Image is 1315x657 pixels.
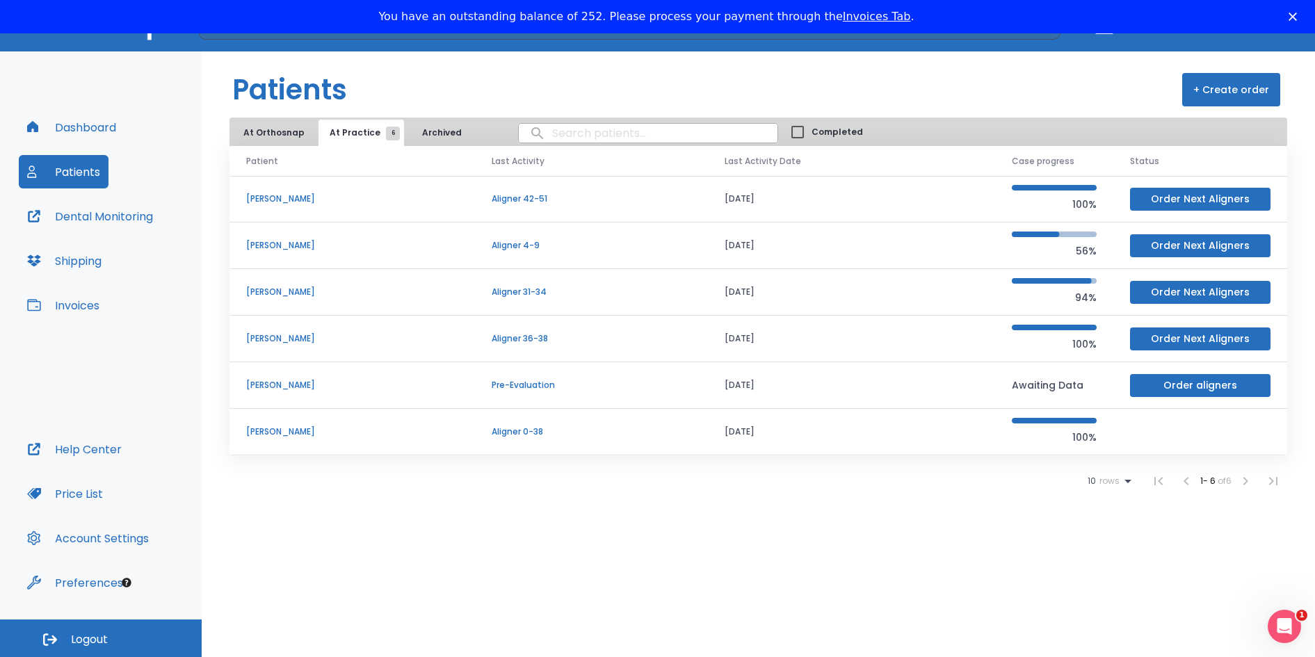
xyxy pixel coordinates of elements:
span: Completed [812,126,863,138]
button: At Orthosnap [232,120,316,146]
button: Order Next Aligners [1130,281,1270,304]
div: Close [1289,13,1302,21]
p: 100% [1012,196,1097,213]
h1: Patients [232,69,347,111]
input: search [519,120,777,147]
button: Order Next Aligners [1130,327,1270,350]
p: Aligner 42-51 [492,193,691,205]
td: [DATE] [708,269,995,316]
button: Archived [407,120,476,146]
span: At Practice [330,127,393,139]
button: Shipping [19,244,110,277]
button: Patients [19,155,108,188]
p: [PERSON_NAME] [246,332,458,345]
td: [DATE] [708,222,995,269]
span: 10 [1088,476,1096,486]
span: Last Activity [492,155,544,168]
p: Aligner 4-9 [492,239,691,252]
span: Status [1130,155,1159,168]
button: Preferences [19,566,131,599]
p: Aligner 36-38 [492,332,691,345]
span: 6 [386,127,400,140]
div: Tooltip anchor [120,576,133,589]
span: Patient [246,155,278,168]
button: Order Next Aligners [1130,234,1270,257]
p: Awaiting Data [1012,377,1097,394]
button: Invoices [19,289,108,322]
button: Order aligners [1130,374,1270,397]
button: Help Center [19,432,130,466]
td: [DATE] [708,176,995,222]
p: [PERSON_NAME] [246,425,458,438]
td: [DATE] [708,316,995,362]
div: tabs [232,120,479,146]
p: Aligner 0-38 [492,425,691,438]
span: Logout [71,632,108,647]
p: 56% [1012,243,1097,259]
td: [DATE] [708,362,995,409]
span: of 6 [1218,475,1232,487]
p: [PERSON_NAME] [246,379,458,391]
button: Account Settings [19,521,157,555]
div: You have an outstanding balance of 252. Please process your payment through the . [378,10,914,24]
iframe: Intercom live chat [1268,610,1301,643]
p: 100% [1012,429,1097,446]
button: Price List [19,477,111,510]
p: Aligner 31-34 [492,286,691,298]
button: + Create order [1182,73,1280,106]
span: Case progress [1012,155,1074,168]
button: Order Next Aligners [1130,188,1270,211]
span: Last Activity Date [725,155,801,168]
td: [DATE] [708,409,995,455]
button: Dashboard [19,111,124,144]
span: 1 [1296,610,1307,621]
button: Dental Monitoring [19,200,161,233]
span: 1 - 6 [1200,475,1218,487]
p: Pre-Evaluation [492,379,691,391]
p: [PERSON_NAME] [246,286,458,298]
a: Invoices Tab [843,10,911,23]
p: 100% [1012,336,1097,352]
p: 94% [1012,289,1097,306]
span: rows [1096,476,1120,486]
p: [PERSON_NAME] [246,239,458,252]
p: [PERSON_NAME] [246,193,458,205]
